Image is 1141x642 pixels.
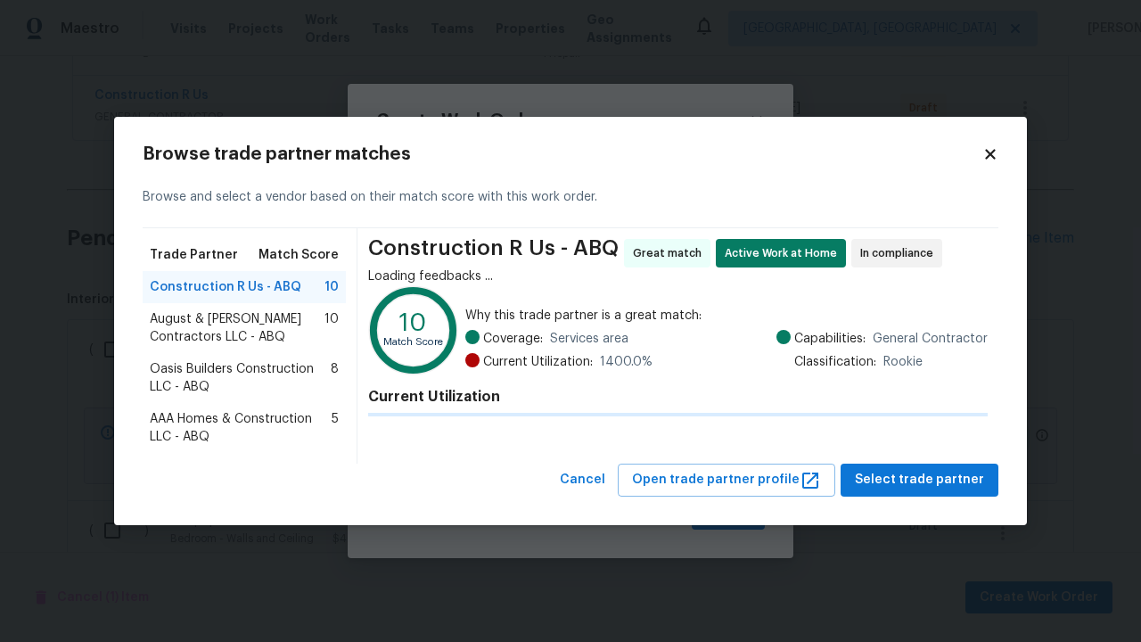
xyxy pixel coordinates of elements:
span: 10 [324,310,339,346]
span: General Contractor [873,330,988,348]
span: Match Score [259,246,339,264]
span: Trade Partner [150,246,238,264]
span: Current Utilization: [483,353,593,371]
span: Rookie [883,353,923,371]
span: Select trade partner [855,469,984,491]
h4: Current Utilization [368,388,988,406]
text: Match Score [383,338,443,348]
span: 10 [324,278,339,296]
span: Why this trade partner is a great match: [465,307,988,325]
span: August & [PERSON_NAME] Contractors LLC - ABQ [150,310,324,346]
span: 5 [332,410,339,446]
span: Construction R Us - ABQ [150,278,301,296]
text: 10 [399,310,427,335]
div: Loading feedbacks ... [368,267,988,285]
span: Construction R Us - ABQ [368,239,619,267]
span: Oasis Builders Construction LLC - ABQ [150,360,331,396]
div: Browse and select a vendor based on their match score with this work order. [143,167,998,228]
span: Great match [633,244,709,262]
span: Services area [550,330,628,348]
span: AAA Homes & Construction LLC - ABQ [150,410,332,446]
button: Select trade partner [841,464,998,497]
span: Capabilities: [794,330,866,348]
span: Active Work at Home [725,244,844,262]
span: Cancel [560,469,605,491]
span: 8 [331,360,339,396]
span: Classification: [794,353,876,371]
button: Open trade partner profile [618,464,835,497]
h2: Browse trade partner matches [143,145,982,163]
span: In compliance [860,244,940,262]
span: 1400.0 % [600,353,653,371]
button: Cancel [553,464,612,497]
span: Open trade partner profile [632,469,821,491]
span: Coverage: [483,330,543,348]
